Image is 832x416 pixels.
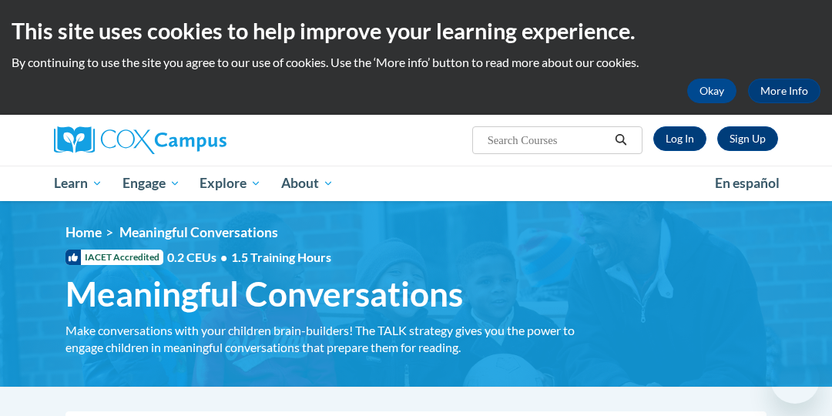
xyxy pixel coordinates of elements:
span: Learn [54,174,102,193]
iframe: Button to launch messaging window [770,354,820,404]
span: Engage [122,174,180,193]
div: Main menu [42,166,790,201]
button: Okay [687,79,736,103]
span: Meaningful Conversations [119,224,278,240]
button: Search [609,131,632,149]
a: Engage [112,166,190,201]
p: By continuing to use the site you agree to our use of cookies. Use the ‘More info’ button to read... [12,54,820,71]
span: About [281,174,334,193]
span: En español [715,175,780,191]
a: About [271,166,344,201]
a: Learn [44,166,112,201]
span: Explore [200,174,261,193]
span: 1.5 Training Hours [231,250,331,264]
span: Meaningful Conversations [65,273,463,314]
h2: This site uses cookies to help improve your learning experience. [12,15,820,46]
span: IACET Accredited [65,250,163,265]
a: More Info [748,79,820,103]
input: Search Courses [486,131,609,149]
img: Cox Campus [54,126,226,154]
a: En español [705,167,790,200]
a: Log In [653,126,706,151]
a: Register [717,126,778,151]
a: Cox Campus [54,126,280,154]
div: Make conversations with your children brain-builders! The TALK strategy gives you the power to en... [65,322,597,356]
a: Home [65,224,102,240]
span: • [220,250,227,264]
a: Explore [190,166,271,201]
span: 0.2 CEUs [167,249,331,266]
